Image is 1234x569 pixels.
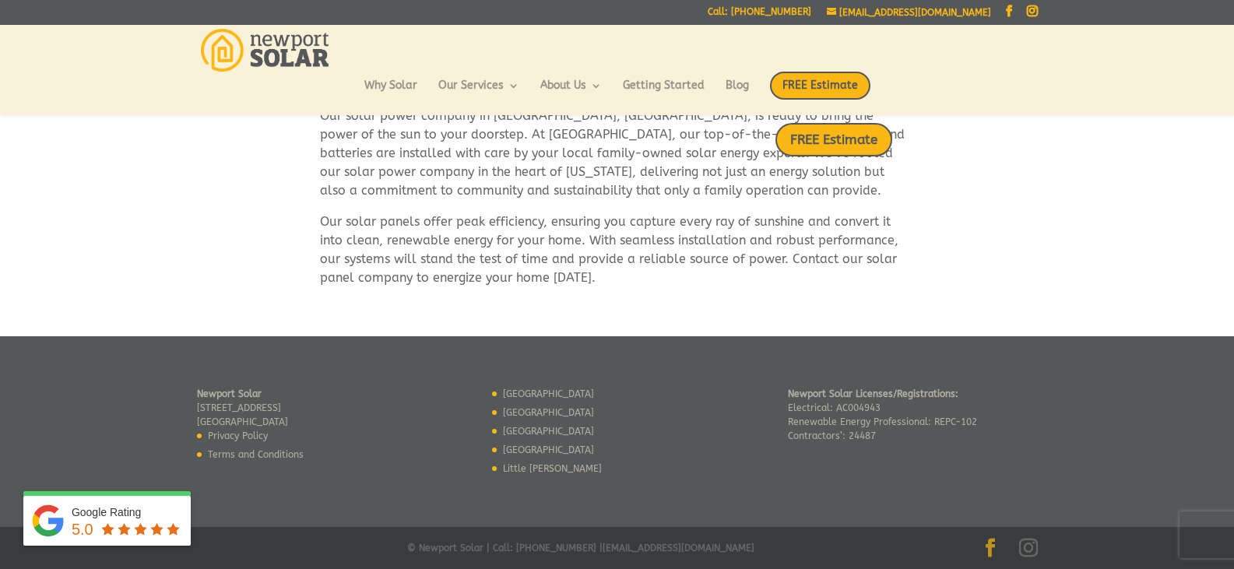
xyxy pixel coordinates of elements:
[770,72,870,115] a: FREE Estimate
[320,212,914,287] p: Our solar panels offer peak efficiency, ensuring you capture every ray of sunshine and convert it...
[503,426,594,437] a: [GEOGRAPHIC_DATA]
[770,72,870,100] span: FREE Estimate
[540,80,602,107] a: About Us
[827,7,991,18] a: [EMAIL_ADDRESS][DOMAIN_NAME]
[320,107,914,212] p: Our solar power company in [GEOGRAPHIC_DATA], [GEOGRAPHIC_DATA], is ready to bring the power of t...
[503,463,602,474] a: Little [PERSON_NAME]
[503,444,594,455] a: [GEOGRAPHIC_DATA]
[438,80,519,107] a: Our Services
[208,449,304,460] a: Terms and Conditions
[503,388,594,399] a: [GEOGRAPHIC_DATA]
[788,388,958,399] strong: Newport Solar Licenses/Registrations:
[197,539,1038,565] div: © Newport Solar | Call: [PHONE_NUMBER] | [EMAIL_ADDRESS][DOMAIN_NAME]
[201,29,329,72] img: Newport Solar | Solar Energy Optimized.
[726,80,749,107] a: Blog
[72,521,93,538] span: 5.0
[623,80,705,107] a: Getting Started
[708,7,811,23] a: Call: [PHONE_NUMBER]
[208,430,268,441] a: Privacy Policy
[788,387,977,443] p: Electrical: AC004943 Renewable Energy Professional: REPC-102 Contractors’: 24487
[197,387,304,429] p: [STREET_ADDRESS] [GEOGRAPHIC_DATA]
[364,80,417,107] a: Why Solar
[197,388,262,399] strong: Newport Solar
[72,504,183,520] div: Google Rating
[775,123,892,156] a: FREE Estimate
[503,407,594,418] a: [GEOGRAPHIC_DATA]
